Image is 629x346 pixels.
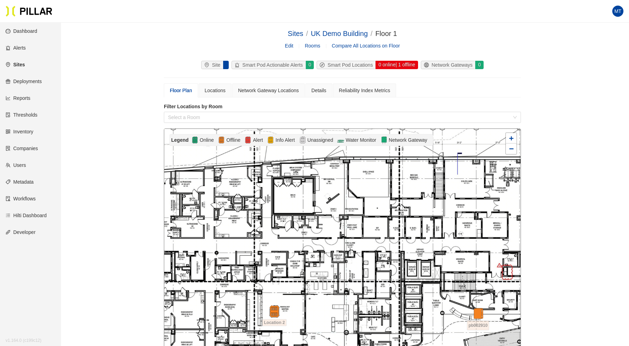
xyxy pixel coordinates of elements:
a: auditWorkflows [6,196,36,201]
img: Unassigned [299,136,306,144]
img: Offline [218,136,225,144]
div: pb002910 [466,308,490,312]
span: / [306,30,308,37]
a: qrcodeInventory [6,129,33,134]
a: apiDeveloper [6,229,36,235]
a: environmentSites [6,62,25,67]
img: Pillar Technologies [6,6,52,17]
img: Network Gateway [380,136,387,144]
img: gateway-offline.d96533cd.svg [472,308,484,321]
a: Sites [288,30,303,37]
div: 0 [475,61,484,69]
span: / [371,30,373,37]
span: MT [614,6,621,17]
div: Reliability Index Metrics [339,87,390,94]
span: + [509,134,514,142]
span: global [424,62,432,67]
div: Location 2 [262,305,287,318]
span: compass [320,62,327,67]
a: line-chartReports [6,95,30,101]
div: Floor Plan [170,87,192,94]
a: Rooms [305,43,320,49]
a: exceptionThresholds [6,112,37,118]
a: tagMetadata [6,179,33,185]
a: alertSmart Pod Actionable Alerts0 [230,61,315,69]
a: solutionCompanies [6,146,38,151]
span: Online [198,136,215,144]
img: pod-offline.df94d192.svg [268,305,281,318]
a: alertAlerts [6,45,26,51]
span: Info Alert [274,136,296,144]
label: Filter Locations by Room [164,103,521,110]
span: pb002910 [467,321,490,330]
div: Site [202,61,223,69]
div: Network Gateways [421,61,475,69]
a: giftDeployments [6,79,42,84]
a: dashboardDashboard [6,28,37,34]
div: 0 online | 1 offline [375,61,418,69]
span: Network Gateway [387,136,429,144]
div: Network Gateway Locations [238,87,299,94]
div: Locations [205,87,226,94]
a: Zoom out [506,143,516,154]
a: UK Demo Building [311,30,367,37]
span: − [509,144,514,153]
span: Water Monitor [344,136,377,144]
div: Smart Pod Locations [317,61,376,69]
a: Zoom in [506,133,516,143]
a: Edit [285,42,293,50]
img: Alert [244,136,251,144]
a: Compare All Locations on Floor [332,43,400,49]
div: 0 [305,61,314,69]
img: Online [191,136,198,144]
span: Unassigned [306,136,335,144]
a: teamUsers [6,162,26,168]
span: environment [204,62,212,67]
span: Floor 1 [375,30,397,37]
span: Alert [251,136,264,144]
img: Alert [267,136,274,144]
span: alert [235,62,242,67]
div: Details [311,87,326,94]
a: barsHilti Dashboard [6,213,47,218]
img: Flow-Monitor [337,136,344,144]
div: Smart Pod Actionable Alerts [232,61,306,69]
span: Offline [225,136,242,144]
span: Location 2 [262,319,287,326]
div: Legend [171,136,191,144]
